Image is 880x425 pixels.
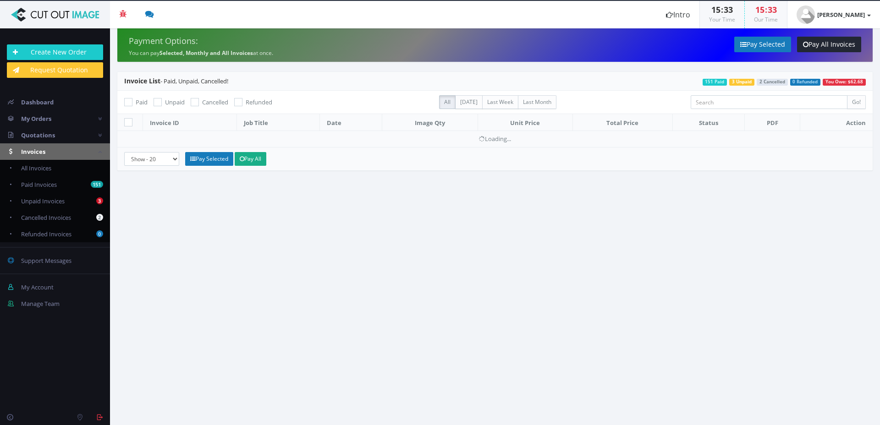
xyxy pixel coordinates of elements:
a: Pay All Invoices [797,37,861,52]
span: 0 Refunded [790,79,821,86]
span: Paid Invoices [21,180,57,189]
span: - Paid, Unpaid, Cancelled! [124,77,228,85]
b: 0 [96,230,103,237]
span: Refunded [246,98,272,106]
input: Go! [847,95,866,109]
th: Job Title [236,114,319,131]
td: Loading... [117,131,873,147]
span: My Orders [21,114,51,123]
span: You Owe: $62.68 [823,79,866,86]
a: Request Quotation [7,62,103,78]
a: Pay Selected [185,152,233,166]
span: 15 [711,4,720,15]
span: Dashboard [21,98,54,106]
span: Manage Team [21,300,60,308]
span: My Account [21,283,54,291]
span: 15 [755,4,764,15]
th: Invoice ID [143,114,237,131]
strong: Selected, Monthly and All Invoices [159,49,253,57]
span: Unpaid Invoices [21,197,65,205]
th: Image Qty [382,114,478,131]
th: Total Price [572,114,672,131]
span: Refunded Invoices [21,230,71,238]
small: You can pay at once. [129,49,273,57]
span: Paid [136,98,148,106]
label: Last Month [518,95,556,109]
span: Cancelled Invoices [21,213,71,222]
span: : [720,4,724,15]
a: Intro [657,1,699,28]
th: Unit Price [478,114,572,131]
th: Date [319,114,382,131]
h4: Payment Options: [129,37,488,46]
span: 2 Cancelled [757,79,788,86]
a: Pay All [235,152,266,166]
b: 2 [96,214,103,221]
th: Status [672,114,744,131]
b: 3 [96,197,103,204]
span: 3 Unpaid [729,79,754,86]
span: Support Messages [21,256,71,265]
span: Cancelled [202,98,228,106]
span: 151 Paid [703,79,727,86]
label: [DATE] [455,95,483,109]
span: All Invoices [21,164,51,172]
a: Pay Selected [734,37,791,52]
th: Action [800,114,873,131]
label: All [439,95,456,109]
strong: [PERSON_NAME] [817,11,865,19]
small: Our Time [754,16,778,23]
span: 33 [724,4,733,15]
span: Quotations [21,131,55,139]
label: Last Week [482,95,518,109]
img: Cut Out Image [7,8,103,22]
img: user_default.jpg [797,5,815,24]
a: [PERSON_NAME] [787,1,880,28]
span: Unpaid [165,98,185,106]
small: Your Time [709,16,735,23]
span: : [764,4,768,15]
input: Search [691,95,847,109]
b: 151 [91,181,103,188]
a: Create New Order [7,44,103,60]
span: Invoice List [124,76,160,85]
span: 33 [768,4,777,15]
span: Invoices [21,147,45,156]
th: PDF [745,114,800,131]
